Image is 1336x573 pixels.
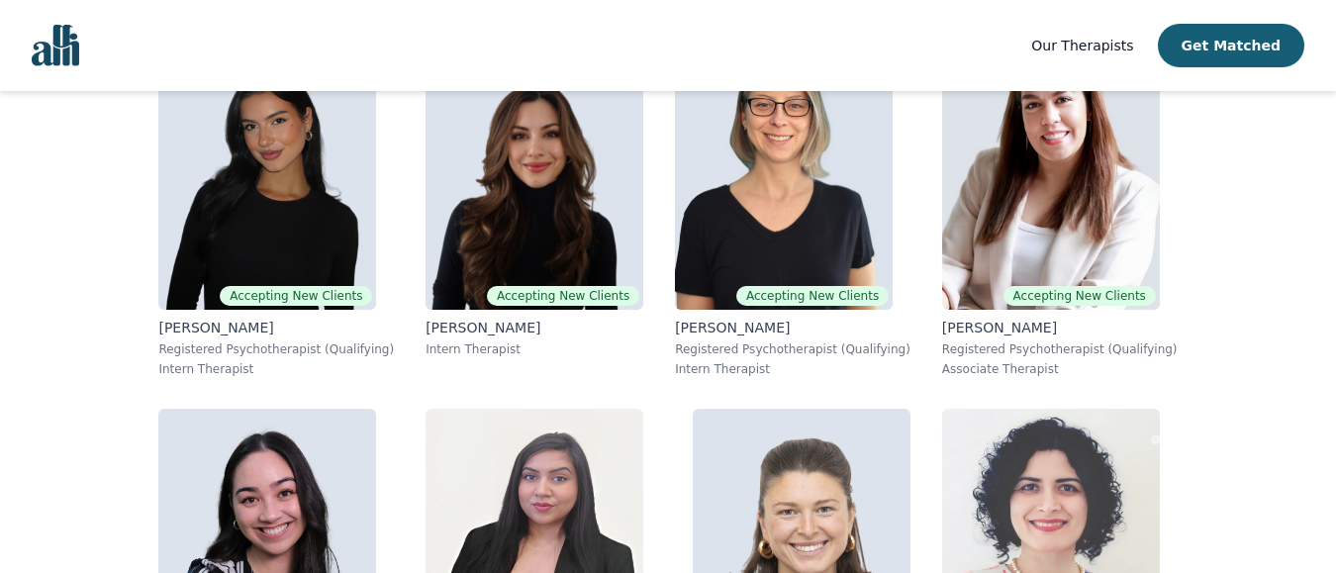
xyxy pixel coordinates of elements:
img: Saba_Salemi [426,25,643,310]
span: Our Therapists [1031,38,1133,53]
span: Accepting New Clients [487,286,639,306]
span: Accepting New Clients [736,286,889,306]
p: [PERSON_NAME] [158,318,394,337]
span: Accepting New Clients [220,286,372,306]
img: alli logo [32,25,79,66]
p: Intern Therapist [675,361,910,377]
p: Intern Therapist [426,341,643,357]
p: [PERSON_NAME] [942,318,1178,337]
a: Our Therapists [1031,34,1133,57]
button: Get Matched [1158,24,1304,67]
p: Registered Psychotherapist (Qualifying) [158,341,394,357]
p: [PERSON_NAME] [426,318,643,337]
p: Intern Therapist [158,361,394,377]
a: Meghan_DudleyAccepting New Clients[PERSON_NAME]Registered Psychotherapist (Qualifying)Intern Ther... [659,9,926,393]
p: [PERSON_NAME] [675,318,910,337]
p: Registered Psychotherapist (Qualifying) [942,341,1178,357]
p: Associate Therapist [942,361,1178,377]
img: Ava_Pouyandeh [942,25,1160,310]
img: Meghan_Dudley [675,25,893,310]
img: Alyssa_Tweedie [158,25,376,310]
a: Alyssa_TweedieAccepting New Clients[PERSON_NAME]Registered Psychotherapist (Qualifying)Intern The... [143,9,410,393]
a: Ava_PouyandehAccepting New Clients[PERSON_NAME]Registered Psychotherapist (Qualifying)Associate T... [926,9,1193,393]
a: Saba_SalemiAccepting New Clients[PERSON_NAME]Intern Therapist [410,9,659,393]
p: Registered Psychotherapist (Qualifying) [675,341,910,357]
span: Accepting New Clients [1003,286,1156,306]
